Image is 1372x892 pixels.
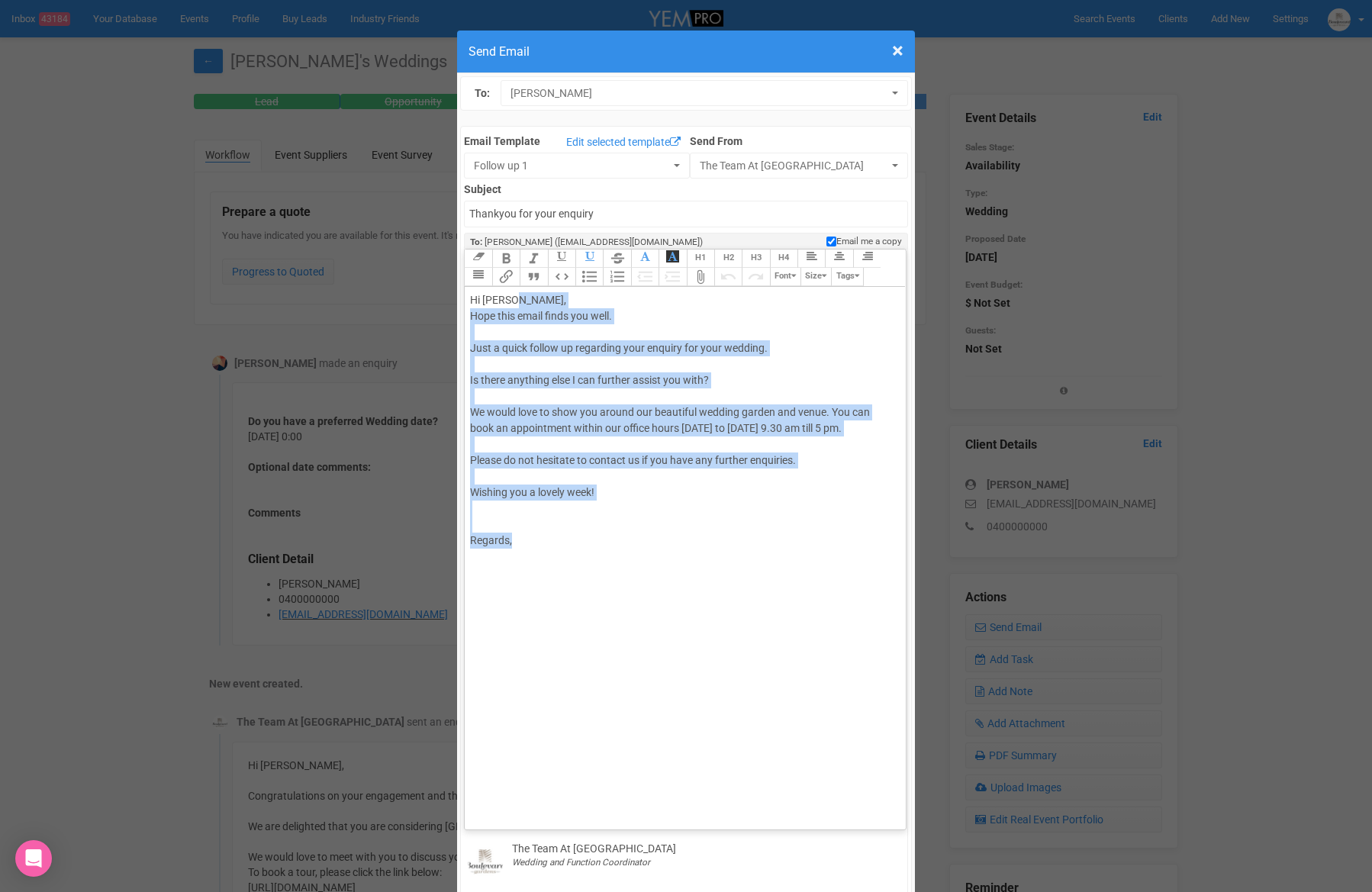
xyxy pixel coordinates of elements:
button: Heading 3 [742,250,769,268]
button: Bullets [575,268,603,286]
span: H1 [695,253,706,262]
button: Quote [520,268,547,286]
button: Redo [742,268,769,286]
button: Align Center [825,250,852,268]
span: Follow up 1 [474,158,670,173]
button: Numbers [603,268,630,286]
button: Font [770,268,800,286]
button: Underline [548,250,575,268]
button: Size [800,268,831,286]
button: Clear Formatting at cursor [464,250,491,268]
button: Strikethrough [603,250,630,268]
button: Undo [714,268,742,286]
button: Heading 2 [714,250,742,268]
label: Email Template [464,134,540,149]
button: Link [492,268,520,286]
button: Increase Level [659,268,686,286]
div: The Team At [GEOGRAPHIC_DATA] [512,841,676,856]
a: Edit selected template [562,134,684,153]
i: Wedding and Function Coordinator [512,857,650,868]
div: Hi [PERSON_NAME], Hope this email finds you well. Just a quick follow up regarding your enquiry f... [470,292,894,549]
span: H2 [723,253,734,262]
button: Align Right [853,250,881,268]
button: Underline Colour [575,250,603,268]
span: × [892,38,903,63]
button: Tags [831,268,864,286]
button: Font Colour [631,250,659,268]
button: Font Background [659,250,686,268]
span: H4 [778,253,789,262]
span: [PERSON_NAME] [510,85,887,101]
h4: Send Email [469,42,903,61]
img: BGLogo.png [464,841,506,883]
button: Decrease Level [631,268,659,286]
button: Attach Files [687,268,714,286]
button: Bold [492,250,520,268]
button: Align Justified [464,268,491,286]
button: Code [548,268,575,286]
button: Heading 4 [770,250,797,268]
span: H3 [751,253,762,262]
label: Subject [464,179,907,197]
button: Heading 1 [687,250,714,268]
span: The Team At [GEOGRAPHIC_DATA] [700,158,888,173]
span: Email me a copy [836,235,902,248]
strong: To: [470,237,482,247]
div: Open Intercom Messenger [15,840,52,877]
label: Send From [690,130,908,149]
label: To: [475,85,490,101]
span: [PERSON_NAME] ([EMAIL_ADDRESS][DOMAIN_NAME]) [485,237,703,247]
button: Italic [520,250,547,268]
button: Align Left [797,250,825,268]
